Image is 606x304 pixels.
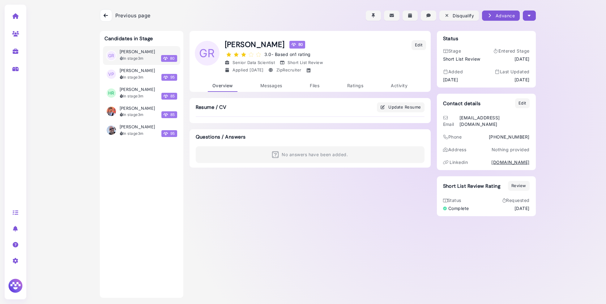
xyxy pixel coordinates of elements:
[494,68,529,75] div: Last Updated
[161,93,177,100] span: 85
[443,197,469,203] div: Status
[247,51,254,58] svg: star
[519,100,526,106] div: Edit
[305,80,324,92] a: Files
[443,68,463,75] div: Added
[120,93,144,99] div: In stage
[250,67,264,72] time: Mar 06, 2025
[492,146,530,153] p: Nothing provided
[161,111,177,118] span: 85
[254,51,262,58] svg: star
[391,83,408,88] span: Activity
[120,49,155,54] h3: [PERSON_NAME]
[347,83,363,88] span: Ratings
[380,104,421,110] div: Update Resume
[514,56,530,62] time: Mar 06, 2025
[511,183,526,189] div: Review
[443,48,480,54] div: Stage
[164,75,168,79] img: Megan Score
[138,131,144,136] time: 2025-04-18T12:41:33.597Z
[439,11,479,21] button: Disqualify
[443,134,462,140] div: Phone
[489,134,530,140] div: [PHONE_NUMBER]
[225,40,323,49] h1: [PERSON_NAME]
[386,80,412,92] a: Activity
[163,56,168,61] img: Megan Score
[443,146,467,153] div: Address
[443,36,459,41] h3: Status
[100,9,151,22] a: Previous page
[443,114,458,127] div: Email
[459,114,530,127] div: [EMAIL_ADDRESS][DOMAIN_NAME]
[225,60,275,66] div: Senior Data Scientist
[508,181,530,191] button: Review
[268,67,301,74] div: ZipRecruiter
[514,76,530,83] time: [DATE]
[515,98,530,108] button: Edit
[107,51,116,60] span: GR
[138,75,144,79] time: 2025-04-18T12:41:39.816Z
[443,56,480,62] div: Short List Review
[491,159,529,165] a: [DOMAIN_NAME]
[256,80,287,92] a: Messages
[310,83,319,88] span: Files
[107,88,116,98] span: HR
[493,48,530,54] div: Entered Stage
[450,160,468,165] span: linkedin
[120,106,155,111] h3: [PERSON_NAME]
[196,134,425,140] h3: Questions / Answers
[138,94,144,98] time: 2025-04-18T12:41:37.561Z
[443,183,501,189] h3: Short List Review Rating
[225,51,232,58] svg: star
[377,102,425,112] button: Update Resume
[443,76,458,83] time: [DATE]
[161,130,177,137] span: 95
[105,36,153,41] h3: Candidates in Stage
[120,56,144,61] div: In stage
[115,12,151,19] span: Previous page
[514,205,530,212] time: Mar 06, 2025
[412,40,426,50] button: Edit
[280,60,323,66] div: Short List Review
[120,87,155,92] h3: [PERSON_NAME]
[260,83,282,88] span: Messages
[208,80,237,92] a: Overview
[212,83,233,88] span: Overview
[164,113,168,117] img: Megan Score
[289,41,305,48] div: 80
[107,70,116,79] span: VP
[487,12,515,19] div: Advance
[196,146,425,163] div: No answers have been added.
[7,278,23,294] img: Megan
[120,131,144,136] div: In stage
[120,75,144,80] div: In stage
[232,51,240,58] svg: star
[482,11,520,21] button: Advance
[161,74,177,81] span: 95
[292,42,296,47] img: Megan Score
[195,41,220,66] span: GR
[306,67,313,74] a: https://linkedin.com
[164,94,168,98] img: Megan Score
[120,124,155,130] h3: [PERSON_NAME]
[264,51,311,58] div: 3.0 - Based on 1 rating
[190,98,233,116] h3: Resume / CV
[161,55,177,62] span: 80
[120,112,144,118] div: In stage
[164,131,168,136] img: Megan Score
[240,51,247,58] svg: star
[443,101,481,106] h3: Contact details
[444,12,474,19] div: Disqualify
[443,205,469,212] div: Complete
[138,56,144,61] time: 2025-04-18T12:41:42.468Z
[343,80,368,92] a: Ratings
[502,197,530,203] div: Requested
[415,42,423,48] div: Edit
[225,67,264,74] div: Applied
[138,112,144,117] time: 2025-04-18T12:41:35.025Z
[120,68,155,73] h3: [PERSON_NAME]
